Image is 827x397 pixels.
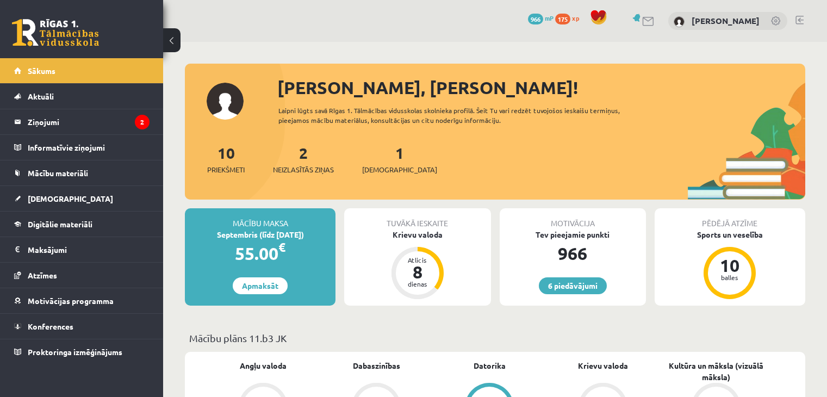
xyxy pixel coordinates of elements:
i: 2 [135,115,150,129]
span: Sākums [28,66,55,76]
a: 1[DEMOGRAPHIC_DATA] [362,143,437,175]
div: Atlicis [401,257,434,263]
div: Tuvākā ieskaite [344,208,490,229]
span: mP [545,14,554,22]
div: dienas [401,281,434,287]
legend: Maksājumi [28,237,150,262]
a: Ziņojumi2 [14,109,150,134]
div: Krievu valoda [344,229,490,240]
div: 10 [713,257,746,274]
span: [DEMOGRAPHIC_DATA] [362,164,437,175]
a: Kultūra un māksla (vizuālā māksla) [660,360,773,383]
a: 6 piedāvājumi [539,277,607,294]
div: Pēdējā atzīme [655,208,805,229]
a: Maksājumi [14,237,150,262]
a: Apmaksāt [233,277,288,294]
a: Digitālie materiāli [14,212,150,237]
span: € [278,239,285,255]
a: Aktuāli [14,84,150,109]
p: Mācību plāns 11.b3 JK [189,331,801,345]
a: Krievu valoda [578,360,628,371]
span: Atzīmes [28,270,57,280]
a: Sports un veselība 10 balles [655,229,805,301]
a: Informatīvie ziņojumi [14,135,150,160]
span: Aktuāli [28,91,54,101]
a: [PERSON_NAME] [692,15,760,26]
div: balles [713,274,746,281]
div: Tev pieejamie punkti [500,229,646,240]
a: 175 xp [555,14,585,22]
a: 2Neizlasītās ziņas [273,143,334,175]
a: Sākums [14,58,150,83]
div: Sports un veselība [655,229,805,240]
span: Digitālie materiāli [28,219,92,229]
span: 966 [528,14,543,24]
div: Septembris (līdz [DATE]) [185,229,335,240]
span: [DEMOGRAPHIC_DATA] [28,194,113,203]
a: [DEMOGRAPHIC_DATA] [14,186,150,211]
a: Proktoringa izmēģinājums [14,339,150,364]
legend: Informatīvie ziņojumi [28,135,150,160]
img: Rūta Rutka [674,16,685,27]
a: Motivācijas programma [14,288,150,313]
legend: Ziņojumi [28,109,150,134]
a: Atzīmes [14,263,150,288]
a: Angļu valoda [240,360,287,371]
span: 175 [555,14,570,24]
a: Datorika [474,360,506,371]
div: 55.00 [185,240,335,266]
div: 8 [401,263,434,281]
div: Mācību maksa [185,208,335,229]
span: Mācību materiāli [28,168,88,178]
a: Rīgas 1. Tālmācības vidusskola [12,19,99,46]
a: 966 mP [528,14,554,22]
span: Motivācijas programma [28,296,114,306]
a: 10Priekšmeti [207,143,245,175]
div: Laipni lūgts savā Rīgas 1. Tālmācības vidusskolas skolnieka profilā. Šeit Tu vari redzēt tuvojošo... [278,106,651,125]
span: Proktoringa izmēģinājums [28,347,122,357]
div: 966 [500,240,646,266]
div: [PERSON_NAME], [PERSON_NAME]! [277,75,805,101]
span: xp [572,14,579,22]
span: Konferences [28,321,73,331]
span: Priekšmeti [207,164,245,175]
span: Neizlasītās ziņas [273,164,334,175]
a: Krievu valoda Atlicis 8 dienas [344,229,490,301]
a: Mācību materiāli [14,160,150,185]
a: Dabaszinības [353,360,400,371]
a: Konferences [14,314,150,339]
div: Motivācija [500,208,646,229]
